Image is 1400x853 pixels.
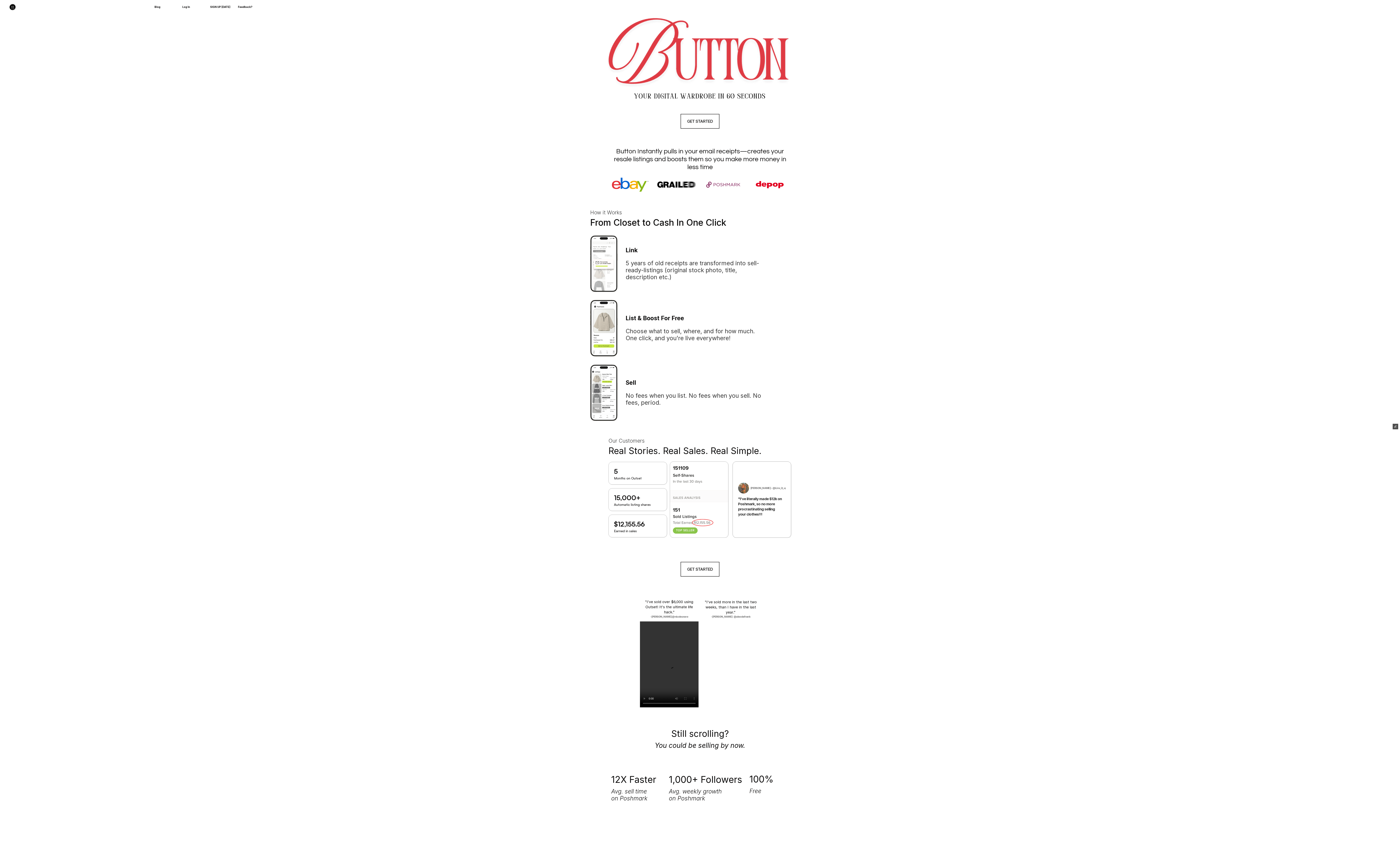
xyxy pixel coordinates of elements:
p: -[PERSON_NAME] @nicolecrave [643,615,696,618]
h3: Free [750,788,786,795]
h3: How it Works [590,210,773,216]
h2: 5 [614,467,618,475]
p: "I've sold over $6,000 using Outset! It's the ultimate life hack." [643,599,696,615]
p: Months on Outset [614,477,662,479]
a: GET STARTED [681,562,719,577]
h3: No fees when you list. No fees when you sell. No fees, period. [626,392,767,406]
h3: Avg. weekly growth on Poshmark [669,788,744,802]
h4: GET STARTED [687,119,713,124]
h1: You could be selling by now. [608,727,792,751]
h2: $12,155.56 [614,520,645,528]
p: "I've sold more in the last two weeks, than I have in the last year." [704,599,757,615]
h3: Choose what to sell, where, and for how much. One click, and you're live everywhere! [626,328,767,342]
h4: GET STARTED [687,566,713,572]
span: k [634,247,638,254]
a: Feedback? [235,2,261,12]
p: Automatic listing shares [614,504,662,505]
a: Log In [180,2,206,12]
p: -[PERSON_NAME] @alexxisfrank [704,615,757,618]
h1: 12X Faster [611,774,666,785]
h3: 5 years of old receipts are transformed into sell-ready-listings (original stock photo, title, de... [626,260,767,281]
h3: Our Customers [608,438,792,444]
p: Blog [154,5,175,9]
span: i [629,247,631,254]
p: Feedback? [238,5,259,9]
h1: From Closet to Cash In One Click [590,217,773,228]
span: Still scrolling? [671,728,729,739]
button: Edit Framer Content [1393,424,1398,429]
h1: Real Stories. Real Sales. Real Simple. [608,445,792,456]
h2: 15,000+ [614,494,641,502]
h1: 100% [750,774,786,785]
a: Blog [152,2,178,12]
a: GET STARTED [681,114,719,129]
p: Earned in sales [614,530,662,532]
p: Log In [182,5,203,9]
a: SIGN UP [DATE] [208,2,234,12]
h1: Button Instantly pulls in your email receipts—creates your resale listings and boosts them so you... [608,147,792,171]
h3: List & Boost [626,315,767,322]
span: n [631,247,634,254]
h1: 1,000+ Followers [669,774,744,785]
h3: "I've literally made $12k on Poshmark, so no more procrastinating selling your clothes!!! [738,496,783,517]
p: SIGN UP [DATE] [210,5,231,9]
p: [PERSON_NAME] - @Livv_it_upp [751,486,788,490]
h3: Avg. sell time on Poshmark [611,788,666,802]
h3: Sell [626,379,767,386]
span: L [626,247,629,254]
strong: For Free [661,315,684,322]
